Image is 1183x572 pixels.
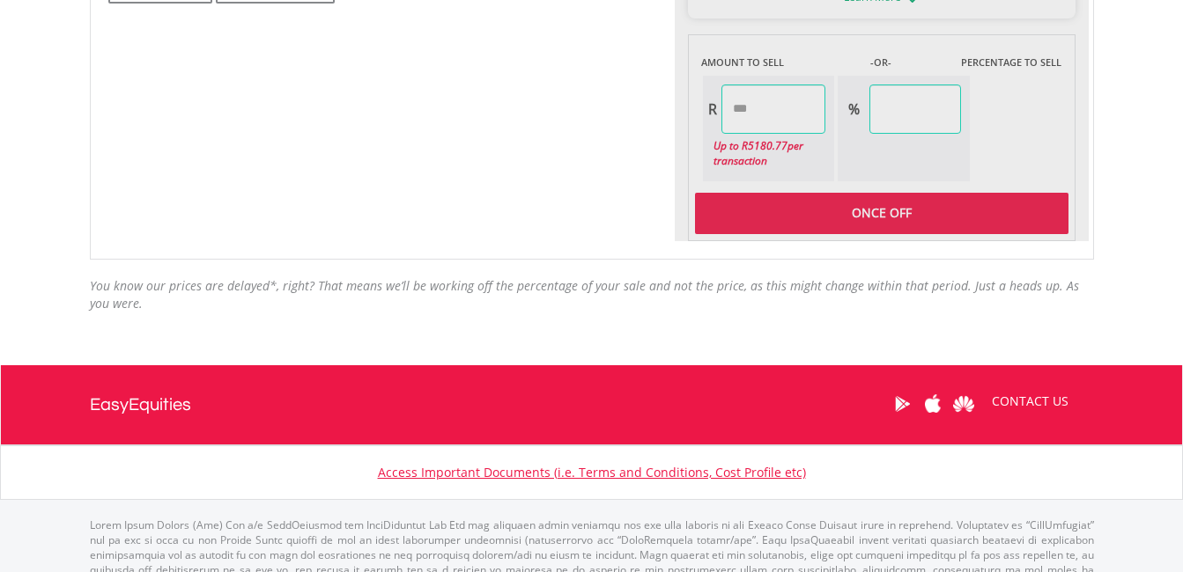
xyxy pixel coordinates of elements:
[949,377,980,431] a: Huawei
[90,365,191,444] a: EasyEquities
[90,277,1094,312] div: You know our prices are delayed*, right? That means we’ll be working off the percentage of your s...
[887,377,918,431] a: Google Play
[378,464,806,480] a: Access Important Documents (i.e. Terms and Conditions, Cost Profile etc)
[980,377,1081,426] a: CONTACT US
[918,377,949,431] a: Apple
